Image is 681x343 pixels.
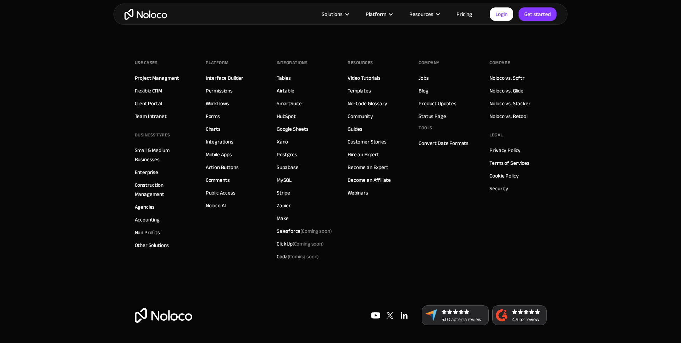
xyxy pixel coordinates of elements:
a: Blog [419,86,428,95]
a: Flexible CRM [135,86,162,95]
a: Supabase [277,163,299,172]
a: Watch our Video Tutorials [10,143,132,156]
a: Permissions [206,86,233,95]
a: Guides [348,124,362,134]
a: Jobs [419,73,428,83]
a: Client Portal [135,99,162,108]
div: Status: All systems operational [7,163,134,187]
span: Home [27,239,43,244]
a: Customer Stories [348,137,387,146]
a: SmartSuite [277,99,302,108]
div: Platform [206,57,229,68]
a: Privacy Policy [489,146,521,155]
a: Templates [348,86,371,95]
a: Noloco vs. Retool [489,112,527,121]
a: Project Managment [135,73,179,83]
a: Non Profits [135,228,160,237]
a: Google Sheets [277,124,309,134]
div: Pricing FAQs [15,120,119,127]
a: Status Page [419,112,446,121]
a: No-Code Glossary [348,99,387,108]
div: Platform [366,10,386,19]
a: Noloco AI [206,201,226,210]
div: INTEGRATIONS [277,57,308,68]
div: Coda [277,252,319,261]
a: Comments [206,175,230,185]
div: Resources [400,10,448,19]
a: HubSpot [277,112,296,121]
div: Compare [489,57,510,68]
a: Pricing [448,10,481,19]
a: Action Buttons [206,163,239,172]
a: Airtable [277,86,294,95]
a: Video Tutorials [348,73,381,83]
a: Get started [519,7,557,21]
a: Construction Management [135,180,192,199]
a: Webinars [348,188,368,197]
a: Forms [206,112,220,121]
a: home [124,9,167,20]
div: Platform [357,10,400,19]
img: Profile image for Caleb [83,11,97,26]
a: Small & Medium Businesses [135,146,192,164]
a: Pricing FAQs [10,117,132,130]
div: Salesforce [277,226,332,236]
a: Convert Date Formats [419,139,469,148]
div: Close [122,11,135,24]
span: (Coming soon) [300,226,332,236]
a: Mobile Apps [206,150,232,159]
a: Explore our Noloco Guides [10,130,132,143]
a: Terms of Services [489,158,529,168]
a: Enterprise [135,168,159,177]
div: Resources [348,57,373,68]
button: Messages [71,221,142,249]
div: Ask a question [15,89,119,97]
a: Team Intranet [135,112,167,121]
div: Watch our Video Tutorials [15,146,119,153]
div: Explore our Noloco Guides [15,133,119,140]
p: How can we help? [14,62,128,74]
a: Stripe [277,188,290,197]
a: Hire an Expert [348,150,379,159]
div: BUSINESS TYPES [135,130,170,140]
a: Cookie Policy [489,171,519,180]
div: Use Cases [135,57,158,68]
span: Messages [94,239,119,244]
div: AI Agent and team can help [15,97,119,104]
div: Ask a questionAI Agent and team can help [7,83,135,110]
a: Other Solutions [135,241,169,250]
p: Hi there 👋 [14,50,128,62]
a: Make [277,214,289,223]
img: Profile image for Pranay [70,11,84,26]
a: Agencies [135,202,155,212]
a: Login [490,7,513,21]
img: logo [14,13,26,25]
div: Company [419,57,439,68]
div: ClickUp [277,239,324,248]
a: Tables [277,73,291,83]
div: Legal [489,130,503,140]
div: Solutions [313,10,357,19]
a: Workflows [206,99,229,108]
a: Public Access [206,188,236,197]
a: Charts [206,124,221,134]
a: Integrations [206,137,233,146]
a: Noloco vs. Glide [489,86,524,95]
span: (Coming soon) [288,252,319,262]
a: Noloco vs. Stacker [489,99,530,108]
a: Noloco vs. Softr [489,73,525,83]
a: Community [348,112,373,121]
a: Interface Builder [206,73,243,83]
a: Product Updates [419,99,456,108]
div: Tools [419,123,432,133]
span: (Coming soon) [293,239,324,249]
a: Xano [277,137,288,146]
a: Zapier [277,201,291,210]
a: Accounting [135,215,160,224]
a: MySQL [277,175,292,185]
a: Postgres [277,150,297,159]
div: Solutions [322,10,343,19]
div: Resources [409,10,433,19]
a: Become an Affiliate [348,175,391,185]
a: Become an Expert [348,163,388,172]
